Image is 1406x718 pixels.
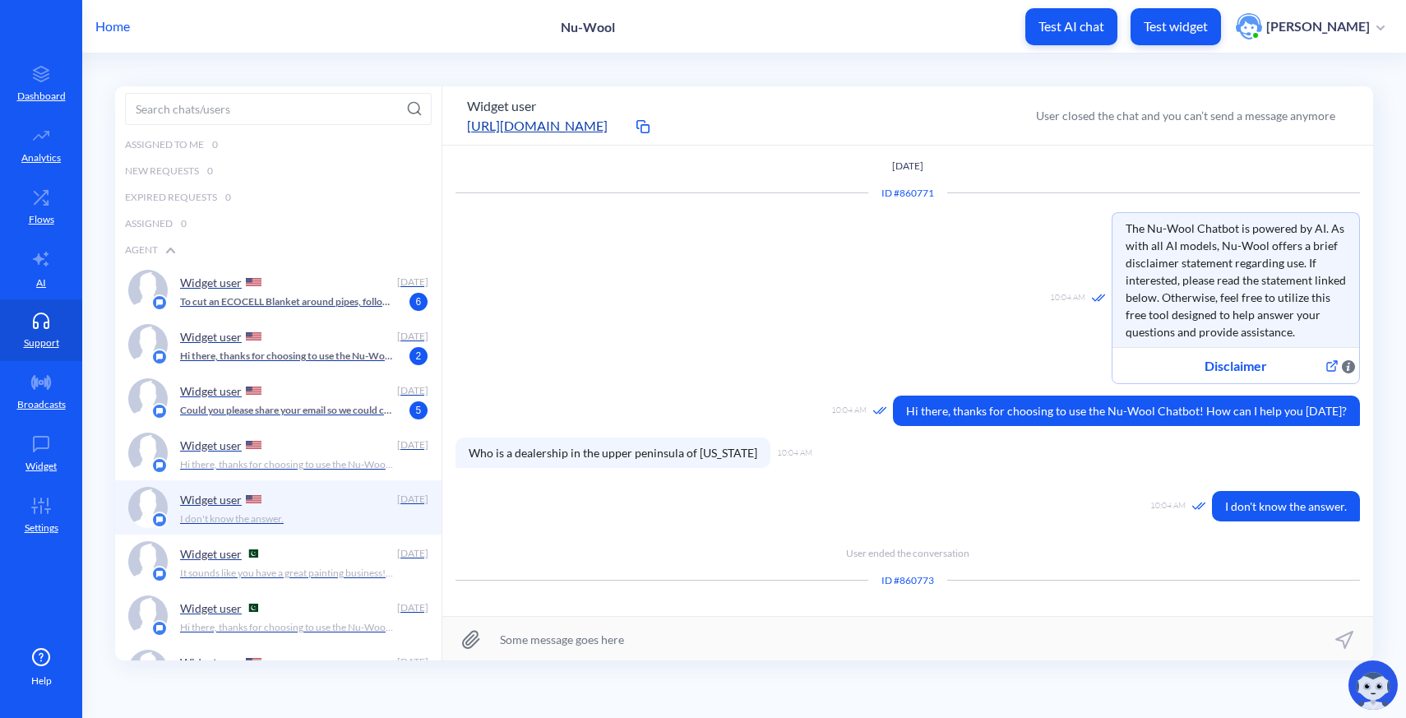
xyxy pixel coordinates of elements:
a: platform iconWidget user [DATE]Could you please share your email so we could contact you if no ag... [115,372,442,426]
p: Test AI chat [1038,18,1104,35]
span: 6 [409,293,428,311]
a: platform iconWidget user [DATE]Hi there, thanks for choosing to use the Nu-Wool Chatbot! How can ... [115,589,442,643]
div: [DATE] [395,492,428,507]
span: 0 [212,137,218,152]
a: platform iconWidget user [DATE]To cut an ECOCELL Blanket around pipes, follow these steps: 1.Meas... [115,263,442,317]
div: [DATE] [395,655,428,669]
a: platform iconWidget user [DATE]It sounds like you have a great painting business! How can I assis... [115,535,442,589]
span: 10:04 AM [1150,499,1186,513]
p: Could you please share your email so we could contact you if no agent is online now? Please just ... [180,403,394,418]
p: Hi there, thanks for choosing to use the Nu-Wool Chatbot! How can I help you [DATE]? [180,620,394,635]
img: platform icon [151,349,168,365]
p: Widget [25,459,57,474]
span: 5 [409,401,428,419]
span: The Nu-Wool Chatbot is powered by AI. As with all AI models, Nu-Wool offers a brief disclaimer st... [1112,213,1359,347]
span: 2 [409,347,428,365]
img: platform icon [151,457,168,474]
img: PK [246,604,258,612]
span: Web button [1342,355,1355,375]
img: US [246,332,261,340]
img: US [246,441,261,449]
p: Hi there, thanks for choosing to use the Nu-Wool Chatbot! How can I help you [DATE]? [180,349,394,364]
a: platform iconWidget user [DATE] [115,643,442,697]
a: platform iconWidget user [DATE]Hi there, thanks for choosing to use the Nu-Wool Chatbot! How can ... [115,426,442,480]
img: platform icon [151,566,168,582]
button: Test AI chat [1025,8,1117,45]
span: Disclaimer [1149,356,1322,376]
p: Widget user [180,601,242,615]
span: Hi there, thanks for choosing to use the Nu-Wool Chatbot! How can I help you [DATE]? [893,396,1360,426]
button: user photo[PERSON_NAME] [1228,12,1393,41]
img: platform icon [151,620,168,637]
img: platform icon [151,512,168,528]
p: Flows [29,212,54,227]
span: 0 [181,216,187,231]
a: [URL][DOMAIN_NAME] [467,116,631,136]
span: Who is a dealership in the upper peninsula of [US_STATE] [456,438,770,468]
p: Hi there, thanks for choosing to use the Nu-Wool Chatbot! How can I help you [DATE]? [180,457,394,472]
div: [DATE] [395,383,428,398]
button: Test widget [1131,8,1221,45]
p: Dashboard [17,89,66,104]
p: Home [95,16,130,36]
img: PK [246,549,258,558]
div: [DATE] [395,438,428,452]
a: platform iconWidget user [DATE]Hi there, thanks for choosing to use the Nu-Wool Chatbot! How can ... [115,317,442,372]
p: Analytics [21,151,61,165]
img: platform icon [151,294,168,311]
div: Conversation ID [868,186,947,201]
p: Widget user [180,276,242,290]
p: Widget user [180,493,242,507]
span: 10:04 AM [831,404,867,418]
img: US [246,495,261,503]
div: Expired Requests [115,184,442,211]
p: Broadcasts [17,397,66,412]
button: Widget user [467,96,536,116]
img: US [246,278,261,286]
p: Widget user [180,330,242,344]
p: Test widget [1144,18,1208,35]
p: [PERSON_NAME] [1266,17,1370,35]
img: user photo [1236,13,1262,39]
input: Search chats/users [125,93,432,125]
p: AI [36,276,46,290]
span: 10:04 AM [1050,291,1085,305]
p: Widget user [180,384,242,398]
div: User ended the conversation [456,533,1360,561]
span: Web button. Open link [1322,355,1342,377]
img: US [246,387,261,395]
span: 10:04 AM [777,447,812,459]
img: US [246,658,261,666]
a: platform iconWidget user [DATE]I don't know the answer. [115,480,442,535]
img: copilot-icon.svg [1348,660,1398,710]
span: 0 [225,190,231,205]
img: platform icon [151,403,168,419]
div: [DATE] [395,600,428,615]
input: Some message goes here [442,617,1373,661]
p: I don't know the answer. [180,512,284,526]
div: User closed the chat and you can’t send a message anymore [1036,107,1335,124]
div: [DATE] [395,546,428,561]
p: To cut an ECOCELL Blanket around pipes, follow these steps: 1. Measure : - Carefully measure the ... [180,294,394,309]
p: Support [24,336,59,350]
p: [DATE] [456,159,1360,174]
p: Widget user [180,438,242,452]
span: I don't know the answer. [1212,491,1360,521]
p: Nu-Wool [561,19,615,35]
div: Assigned to me [115,132,442,158]
div: [DATE] [395,275,428,290]
div: [DATE] [395,329,428,344]
p: Settings [25,521,58,535]
div: Agent [115,237,442,263]
span: Help [31,674,52,688]
div: Conversation ID [868,573,947,588]
p: Widget user [180,655,242,669]
div: Assigned [115,211,442,237]
p: Widget user [180,547,242,561]
span: 0 [207,164,213,178]
div: New Requests [115,158,442,184]
p: It sounds like you have a great painting business! How can I assist you [DATE]? Are you intereste... [180,566,394,581]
